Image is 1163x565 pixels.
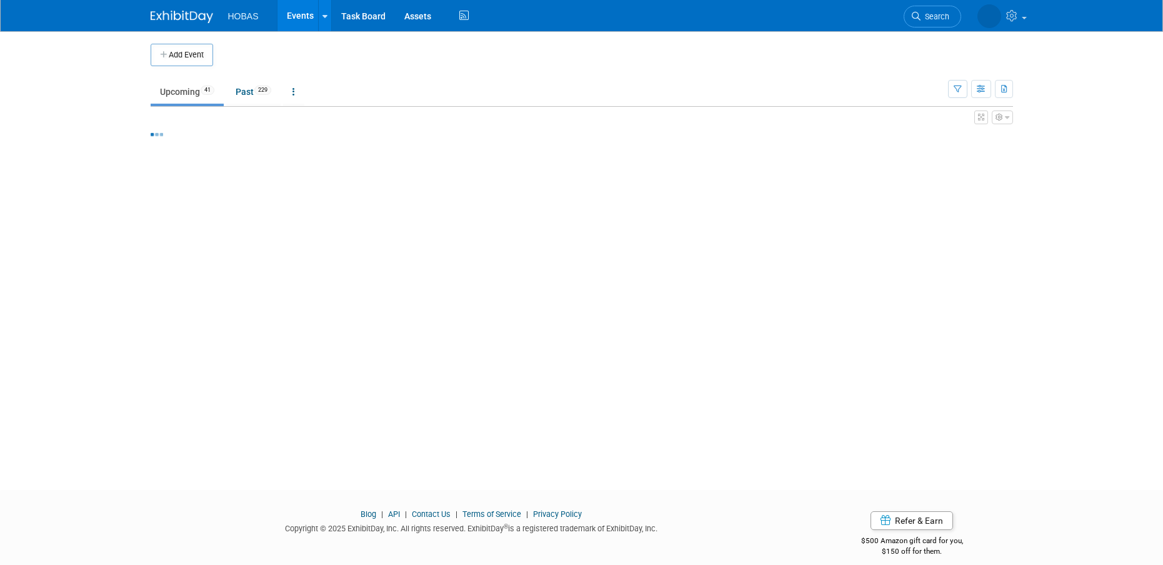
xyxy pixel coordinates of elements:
button: Add Event [151,44,213,66]
img: Lia Chowdhury [977,4,1001,28]
img: loading... [151,133,163,136]
span: | [402,509,410,519]
div: $500 Amazon gift card for you, [811,528,1013,556]
span: 229 [254,86,271,95]
a: Contact Us [412,509,451,519]
span: | [452,509,461,519]
div: $150 off for them. [811,546,1013,557]
sup: ® [504,523,508,530]
span: HOBAS [228,11,259,21]
a: Upcoming41 [151,80,224,104]
a: Past229 [226,80,281,104]
a: Terms of Service [462,509,521,519]
a: Search [904,6,961,27]
a: API [388,509,400,519]
a: Refer & Earn [871,511,953,530]
div: Copyright © 2025 ExhibitDay, Inc. All rights reserved. ExhibitDay is a registered trademark of Ex... [151,520,793,534]
a: Blog [361,509,376,519]
span: | [523,509,531,519]
span: Search [921,12,949,21]
span: | [378,509,386,519]
span: 41 [201,86,214,95]
a: Privacy Policy [533,509,582,519]
img: ExhibitDay [151,11,213,23]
